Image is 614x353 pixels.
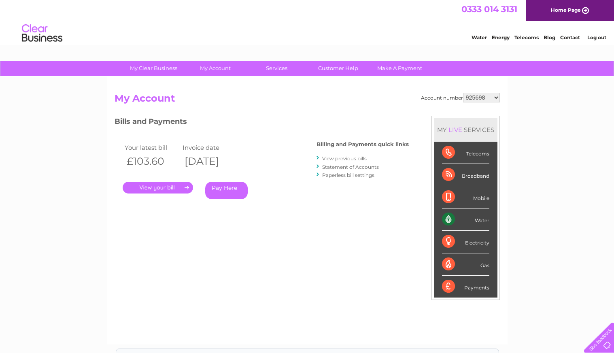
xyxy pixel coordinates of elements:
a: Statement of Accounts [322,164,379,170]
h4: Billing and Payments quick links [317,141,409,147]
div: Gas [442,253,489,276]
a: Services [243,61,310,76]
a: Customer Help [305,61,372,76]
img: logo.png [21,21,63,46]
a: Pay Here [205,182,248,199]
a: . [123,182,193,194]
a: Blog [544,34,555,40]
a: Make A Payment [366,61,433,76]
th: [DATE] [181,153,239,170]
div: Water [442,208,489,231]
div: Broadband [442,164,489,186]
div: LIVE [447,126,464,134]
a: Water [472,34,487,40]
div: Electricity [442,231,489,253]
td: Your latest bill [123,142,181,153]
a: Telecoms [514,34,539,40]
div: Clear Business is a trading name of Verastar Limited (registered in [GEOGRAPHIC_DATA] No. 3667643... [116,4,499,39]
td: Invoice date [181,142,239,153]
div: Account number [421,93,500,102]
h3: Bills and Payments [115,116,409,130]
div: Mobile [442,186,489,208]
div: Telecoms [442,142,489,164]
a: Paperless bill settings [322,172,374,178]
a: Log out [587,34,606,40]
a: My Account [182,61,249,76]
div: Payments [442,276,489,298]
a: Contact [560,34,580,40]
h2: My Account [115,93,500,108]
a: Energy [492,34,510,40]
a: View previous bills [322,155,367,162]
th: £103.60 [123,153,181,170]
a: My Clear Business [120,61,187,76]
div: MY SERVICES [434,118,497,141]
a: 0333 014 3131 [461,4,517,14]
